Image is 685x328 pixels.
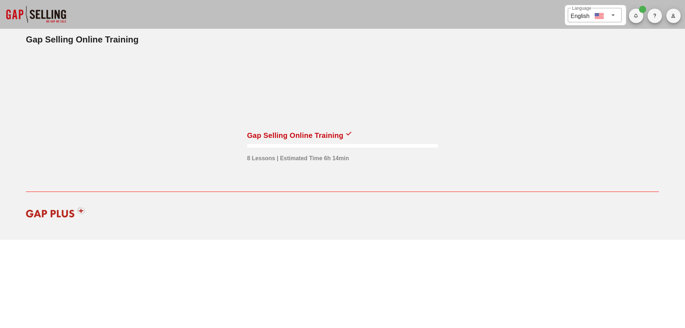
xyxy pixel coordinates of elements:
[571,10,589,21] div: English
[568,8,622,22] div: LanguageEnglish
[247,130,343,141] div: Gap Selling Online Training
[247,150,349,163] div: 8 Lessons | Estimated Time 6h 14min
[21,201,90,223] img: gap-plus-logo-red.svg
[26,33,659,46] h2: Gap Selling Online Training
[572,6,591,11] label: Language
[639,6,646,13] span: Badge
